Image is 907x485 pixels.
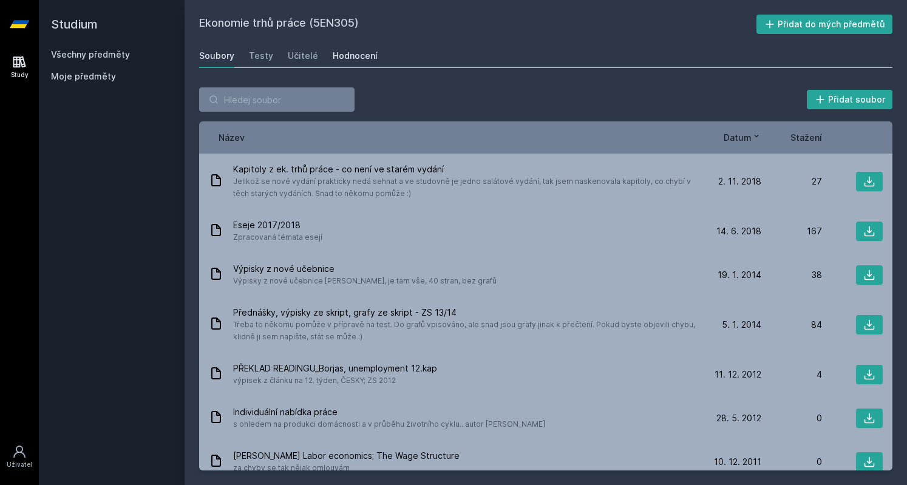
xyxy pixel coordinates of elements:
div: Study [11,70,29,80]
span: 2. 11. 2018 [718,175,761,188]
a: Soubory [199,44,234,68]
div: Soubory [199,50,234,62]
a: Uživatel [2,438,36,475]
span: Moje předměty [51,70,116,83]
div: Uživatel [7,460,32,469]
span: výpisek z článku na 12. týden, ČESKY; ZS 2012 [233,375,437,387]
span: PŘEKLAD READINGU_Borjas, unemployment 12.kap [233,362,437,375]
span: Přednášky, výpisky ze skript, grafy ze skript - ZS 13/14 [233,307,696,319]
span: 5. 1. 2014 [722,319,761,331]
span: 10. 12. 2011 [714,456,761,468]
button: Název [219,131,245,144]
a: Hodnocení [333,44,378,68]
button: Stažení [790,131,822,144]
div: 27 [761,175,822,188]
a: Study [2,49,36,86]
span: 14. 6. 2018 [716,225,761,237]
span: za chyby se tak nějak omlouvám [233,462,460,474]
span: Individuální nabídka práce [233,406,545,418]
span: Výpisky z nové učebnice [PERSON_NAME], je tam vše, 40 stran, bez grafů [233,275,497,287]
span: [PERSON_NAME] Labor economics; The Wage Structure [233,450,460,462]
div: 4 [761,368,822,381]
a: Všechny předměty [51,49,130,59]
a: Učitelé [288,44,318,68]
h2: Ekonomie trhů práce (5EN305) [199,15,756,34]
span: Datum [724,131,752,144]
div: 167 [761,225,822,237]
div: 0 [761,412,822,424]
span: Kapitoly z ek. trhů práce - co není ve starém vydání [233,163,696,175]
span: Třeba to někomu pomůže v přípravě na test. Do grafů vpisováno, ale snad jsou grafy jinak k přečte... [233,319,696,343]
div: Testy [249,50,273,62]
div: 0 [761,456,822,468]
button: Datum [724,131,761,144]
button: Přidat do mých předmětů [756,15,893,34]
span: Eseje 2017/2018 [233,219,322,231]
span: Jelikož se nové vydání prakticky nedá sehnat a ve studovně je jedno salátové vydání, tak jsem nas... [233,175,696,200]
span: Výpisky z nové učebnice [233,263,497,275]
a: Testy [249,44,273,68]
span: s ohledem na produkci domácnosti a v průběhu životního cyklu.. autor [PERSON_NAME] [233,418,545,430]
span: Zpracovaná témata esejí [233,231,322,243]
div: 84 [761,319,822,331]
span: 28. 5. 2012 [716,412,761,424]
span: 19. 1. 2014 [718,269,761,281]
button: Přidat soubor [807,90,893,109]
span: 11. 12. 2012 [715,368,761,381]
input: Hledej soubor [199,87,355,112]
div: 38 [761,269,822,281]
div: Učitelé [288,50,318,62]
div: Hodnocení [333,50,378,62]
